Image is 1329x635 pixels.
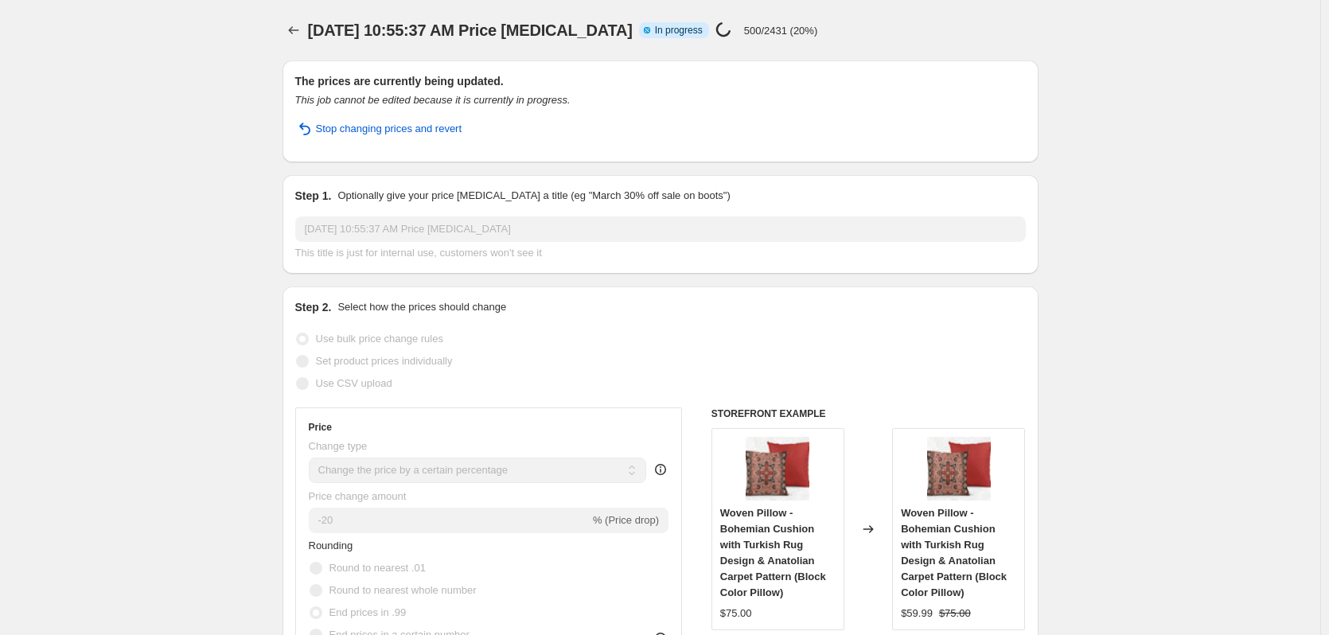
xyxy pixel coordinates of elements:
[593,514,659,526] span: % (Price drop)
[308,21,633,39] span: [DATE] 10:55:37 AM Price [MEDICAL_DATA]
[337,299,506,315] p: Select how the prices should change
[939,606,971,621] strike: $75.00
[316,333,443,345] span: Use bulk price change rules
[316,121,462,137] span: Stop changing prices and revert
[653,462,668,477] div: help
[901,507,1007,598] span: Woven Pillow - Bohemian Cushion with Turkish Rug Design & Anatolian Carpet Pattern (Block Color P...
[283,19,305,41] button: Price change jobs
[295,73,1026,89] h2: The prices are currently being updated.
[286,116,472,142] button: Stop changing prices and revert
[295,247,542,259] span: This title is just for internal use, customers won't see it
[316,355,453,367] span: Set product prices individually
[295,94,571,106] i: This job cannot be edited because it is currently in progress.
[720,507,826,598] span: Woven Pillow - Bohemian Cushion with Turkish Rug Design & Anatolian Carpet Pattern (Block Color P...
[309,508,590,533] input: -15
[329,562,426,574] span: Round to nearest .01
[295,299,332,315] h2: Step 2.
[295,188,332,204] h2: Step 1.
[927,437,991,501] img: 3354426d-a5d5-42a1-8fa3-97542855cf89-copy_80x.jpg
[720,606,752,621] div: $75.00
[316,377,392,389] span: Use CSV upload
[901,606,933,621] div: $59.99
[655,24,703,37] span: In progress
[295,216,1026,242] input: 30% off holiday sale
[746,437,809,501] img: 3354426d-a5d5-42a1-8fa3-97542855cf89-copy_80x.jpg
[329,584,477,596] span: Round to nearest whole number
[309,540,353,551] span: Rounding
[309,440,368,452] span: Change type
[711,407,1026,420] h6: STOREFRONT EXAMPLE
[337,188,730,204] p: Optionally give your price [MEDICAL_DATA] a title (eg "March 30% off sale on boots")
[309,490,407,502] span: Price change amount
[329,606,407,618] span: End prices in .99
[744,25,818,37] p: 500/2431 (20%)
[309,421,332,434] h3: Price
